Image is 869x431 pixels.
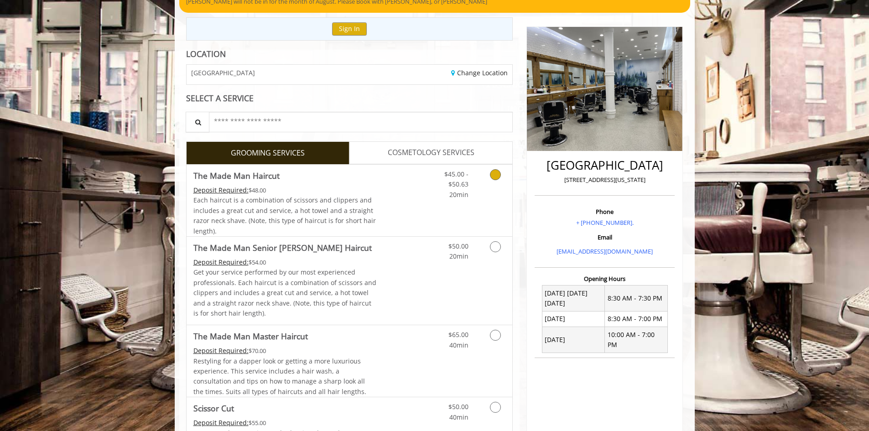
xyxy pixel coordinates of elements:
[186,112,209,132] button: Service Search
[193,169,280,182] b: The Made Man Haircut
[332,22,367,36] button: Sign In
[537,208,672,215] h3: Phone
[444,170,468,188] span: $45.00 - $50.63
[451,68,508,77] a: Change Location
[231,147,305,159] span: GROOMING SERVICES
[605,327,668,353] td: 10:00 AM - 7:00 PM
[576,218,634,227] a: + [PHONE_NUMBER].
[193,196,376,235] span: Each haircut is a combination of scissors and clippers and includes a great cut and service, a ho...
[193,346,249,355] span: This service needs some Advance to be paid before we block your appointment
[193,330,308,343] b: The Made Man Master Haircut
[193,357,366,396] span: Restyling for a dapper look or getting a more luxurious experience. This service includes a hair ...
[193,185,377,195] div: $48.00
[448,402,468,411] span: $50.00
[449,341,468,349] span: 40min
[542,286,605,312] td: [DATE] [DATE] [DATE]
[605,311,668,327] td: 8:30 AM - 7:00 PM
[186,94,513,103] div: SELECT A SERVICE
[535,275,675,282] h3: Opening Hours
[193,346,377,356] div: $70.00
[193,186,249,194] span: This service needs some Advance to be paid before we block your appointment
[193,258,249,266] span: This service needs some Advance to be paid before we block your appointment
[186,48,226,59] b: LOCATION
[605,286,668,312] td: 8:30 AM - 7:30 PM
[557,247,653,255] a: [EMAIL_ADDRESS][DOMAIN_NAME]
[193,418,377,428] div: $55.00
[448,242,468,250] span: $50.00
[537,175,672,185] p: [STREET_ADDRESS][US_STATE]
[537,234,672,240] h3: Email
[388,147,474,159] span: COSMETOLOGY SERVICES
[542,311,605,327] td: [DATE]
[193,402,234,415] b: Scissor Cut
[193,267,377,318] p: Get your service performed by our most experienced professionals. Each haircut is a combination o...
[448,330,468,339] span: $65.00
[449,252,468,260] span: 20min
[449,413,468,421] span: 40min
[542,327,605,353] td: [DATE]
[449,190,468,199] span: 20min
[193,418,249,427] span: This service needs some Advance to be paid before we block your appointment
[537,159,672,172] h2: [GEOGRAPHIC_DATA]
[193,257,377,267] div: $54.00
[193,241,372,254] b: The Made Man Senior [PERSON_NAME] Haircut
[191,69,255,76] span: [GEOGRAPHIC_DATA]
